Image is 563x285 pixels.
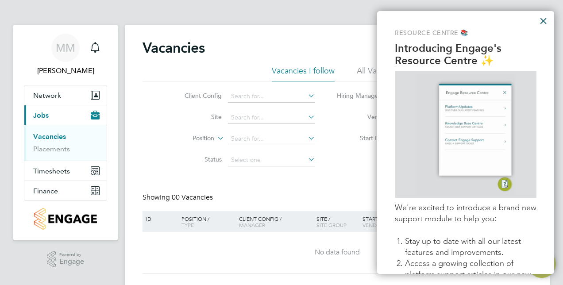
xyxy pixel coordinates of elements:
label: Client Config [171,92,222,100]
div: Client Config / [237,211,314,232]
div: No data found [144,248,531,257]
span: Jobs [33,111,49,119]
div: Position / [175,211,237,232]
nav: Main navigation [13,25,118,240]
li: All Vacancies [357,65,403,81]
label: Position [163,134,214,143]
label: Site [171,113,222,121]
p: Resource Centre ✨ [395,54,536,67]
label: Vendor [337,113,388,121]
img: GIF of Resource Centre being opened [416,74,515,194]
h2: Vacancies [143,39,205,57]
li: Stay up to date with all our latest features and improvements. [405,236,536,258]
span: MM [56,42,75,54]
span: 00 Vacancies [172,193,213,202]
span: Mounir Mikhael [24,65,107,76]
div: ID [144,211,175,226]
img: countryside-properties-logo-retina.png [34,208,96,230]
a: Go to account details [24,34,107,76]
label: Hiring Manager [330,92,381,100]
a: Vacancies [33,132,66,141]
span: Network [33,91,61,100]
span: Finance [33,187,58,195]
input: Search for... [228,112,315,124]
p: Resource Centre 📚 [395,29,536,38]
label: Start Date [337,134,388,142]
div: Site / [314,211,361,232]
span: Powered by [59,251,84,258]
p: We're excited to introduce a brand new support module to help you: [395,202,536,224]
span: Manager [239,221,265,228]
input: Search for... [228,133,315,145]
input: Select one [228,154,315,166]
button: Close [539,14,548,28]
span: Type [181,221,194,228]
span: Timesheets [33,167,70,175]
a: Placements [33,145,70,153]
span: Site Group [316,221,347,228]
li: Vacancies I follow [272,65,335,81]
label: Status [171,155,222,163]
div: Showing [143,193,215,202]
span: Vendors [362,221,387,228]
p: Introducing Engage's [395,42,536,55]
input: Search for... [228,90,315,103]
div: Start / [360,211,422,233]
a: Go to home page [24,208,107,230]
span: Engage [59,258,84,266]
